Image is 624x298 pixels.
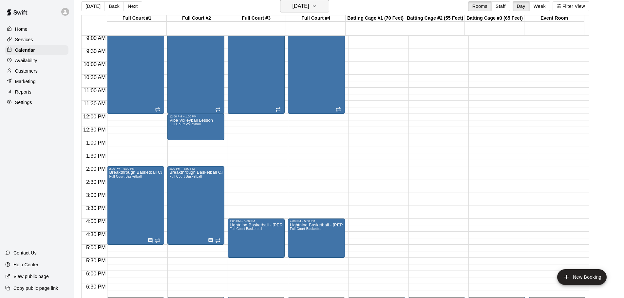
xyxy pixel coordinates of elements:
span: Recurring event [155,238,160,243]
p: Availability [15,57,37,64]
span: Full Court Basketball [169,175,202,178]
p: Services [15,36,33,43]
span: Recurring event [215,107,220,112]
a: Availability [5,56,68,65]
span: 9:30 AM [85,48,107,54]
button: Filter View [553,1,589,11]
span: Recurring event [215,238,220,243]
span: 5:00 PM [85,245,107,250]
span: 4:00 PM [85,219,107,224]
span: Full Court Basketball [290,227,322,231]
button: Week [529,1,550,11]
div: Event Room [524,15,584,22]
p: Help Center [13,261,38,268]
span: 12:00 PM [82,114,107,119]
div: 12:00 PM – 1:00 PM: Vibe Volleyball Lesson [167,114,224,140]
div: 12:00 PM – 1:00 PM [169,115,222,118]
p: Contact Us [13,250,37,256]
button: Back [104,1,124,11]
a: Reports [5,87,68,97]
span: 5:30 PM [85,258,107,263]
p: Home [15,26,28,32]
h6: [DATE] [293,2,309,11]
span: 11:00 AM [82,88,107,93]
span: Full Court Volleyball [169,122,200,126]
span: 2:00 PM [85,166,107,172]
svg: Has notes [148,238,153,243]
a: Services [5,35,68,44]
button: [DATE] [81,1,105,11]
span: 4:30 PM [85,232,107,237]
button: add [557,269,607,285]
p: Settings [15,99,32,106]
div: Batting Cage #1 (70 Feet) [346,15,405,22]
p: Calendar [15,47,35,53]
div: 2:00 PM – 5:00 PM [169,167,222,170]
div: Full Court #1 [107,15,167,22]
a: Marketing [5,77,68,86]
div: Batting Cage #2 (55 Feet) [405,15,465,22]
p: View public page [13,273,49,280]
div: 2:00 PM – 5:00 PM: Breakthrough Basketball Camp [167,166,224,245]
p: Copy public page link [13,285,58,291]
div: 4:00 PM – 5:30 PM: Lightning Basketball - Wilson [288,219,345,258]
button: Day [513,1,530,11]
a: Home [5,24,68,34]
span: 1:00 PM [85,140,107,146]
span: 11:30 AM [82,101,107,106]
div: 2:00 PM – 5:00 PM: Breakthrough Basketball Camp [107,166,164,245]
span: 6:30 PM [85,284,107,289]
button: Next [123,1,142,11]
span: Recurring event [155,107,160,112]
div: 4:00 PM – 5:30 PM: Lightning Basketball - Wilson [228,219,285,258]
span: Full Court Basketball [230,227,262,231]
span: 1:30 PM [85,153,107,159]
p: Customers [15,68,38,74]
button: Rooms [468,1,492,11]
a: Customers [5,66,68,76]
span: 10:00 AM [82,61,107,67]
div: Batting Cage #3 (65 Feet) [465,15,524,22]
span: Full Court Basketball [109,175,142,178]
span: 2:30 PM [85,179,107,185]
a: Calendar [5,45,68,55]
div: Full Court #3 [226,15,286,22]
div: 4:00 PM – 5:30 PM [290,219,343,223]
svg: Has notes [208,238,213,243]
div: 4:00 PM – 5:30 PM [230,219,283,223]
button: Staff [491,1,510,11]
p: Marketing [15,78,36,85]
div: Full Court #2 [167,15,226,22]
span: 9:00 AM [85,35,107,41]
span: Recurring event [275,107,281,112]
a: Settings [5,97,68,107]
span: 10:30 AM [82,75,107,80]
div: Full Court #4 [286,15,346,22]
span: 6:00 PM [85,271,107,276]
span: 12:30 PM [82,127,107,132]
p: Reports [15,89,31,95]
span: 3:00 PM [85,192,107,198]
div: 2:00 PM – 5:00 PM [109,167,162,170]
span: Recurring event [336,107,341,112]
span: 3:30 PM [85,205,107,211]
